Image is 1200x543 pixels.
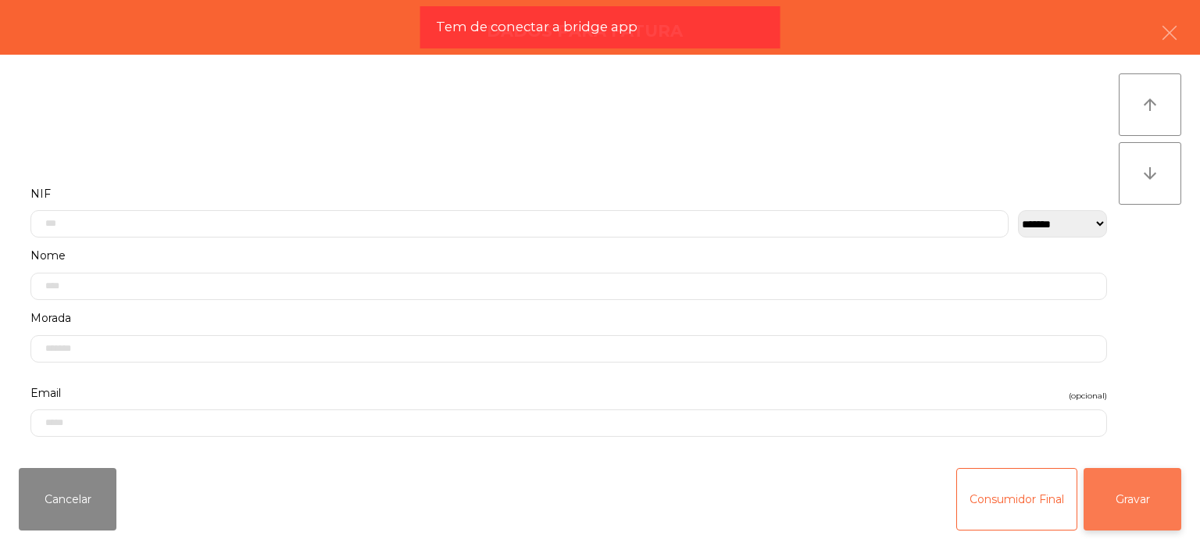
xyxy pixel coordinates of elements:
[1069,388,1107,403] span: (opcional)
[19,468,116,530] button: Cancelar
[1119,142,1181,205] button: arrow_downward
[30,245,66,266] span: Nome
[1084,468,1181,530] button: Gravar
[30,308,71,329] span: Morada
[30,184,51,205] span: NIF
[1141,95,1159,114] i: arrow_upward
[1119,73,1181,136] button: arrow_upward
[436,17,637,37] span: Tem de conectar a bridge app
[30,383,61,404] span: Email
[956,468,1077,530] button: Consumidor Final
[1141,164,1159,183] i: arrow_downward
